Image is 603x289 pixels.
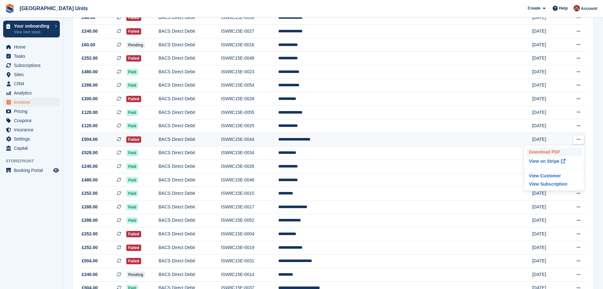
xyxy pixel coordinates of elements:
[3,144,60,153] a: menu
[82,82,98,89] span: £288.00
[532,187,563,200] td: [DATE]
[159,214,221,227] td: BACS Direct Debit
[82,177,98,183] span: £480.00
[82,95,98,102] span: £300.00
[221,241,278,254] td: ISW8C15E-0019
[159,227,221,241] td: BACS Direct Debit
[526,172,581,180] a: View Customer
[5,4,15,13] img: stora-icon-8386f47178a22dfd0bd8f6a31ec36ba5ce8667c1dd55bd0f319d3a0aa187defe.svg
[82,42,95,48] span: £60.00
[532,254,563,268] td: [DATE]
[14,144,52,153] span: Capital
[3,70,60,79] a: menu
[126,55,141,62] span: Failed
[3,21,60,37] a: Your onboarding View next steps
[82,149,98,156] span: £528.00
[3,43,60,51] a: menu
[159,65,221,79] td: BACS Direct Debit
[14,52,52,61] span: Tasks
[3,166,60,175] a: menu
[532,200,563,214] td: [DATE]
[532,79,563,92] td: [DATE]
[526,180,581,188] p: View Subscription
[126,231,141,237] span: Failed
[126,177,138,183] span: Paid
[221,11,278,25] td: ISW8C15E-0039
[221,146,278,160] td: ISW8C15E-0034
[221,200,278,214] td: ISW8C15E-0017
[532,214,563,227] td: [DATE]
[126,136,141,143] span: Failed
[14,70,52,79] span: Sites
[159,79,221,92] td: BACS Direct Debit
[532,65,563,79] td: [DATE]
[82,55,98,62] span: £252.00
[581,5,597,12] span: Account
[126,217,138,224] span: Paid
[126,15,141,21] span: Failed
[221,106,278,119] td: ISW8C15E-0055
[221,173,278,187] td: ISW8C15E-0046
[159,200,221,214] td: BACS Direct Debit
[82,231,98,237] span: £252.00
[159,25,221,38] td: BACS Direct Debit
[159,119,221,133] td: BACS Direct Debit
[532,106,563,119] td: [DATE]
[532,119,563,133] td: [DATE]
[14,43,52,51] span: Home
[159,133,221,147] td: BACS Direct Debit
[526,156,581,166] a: View on Stripe
[532,227,563,241] td: [DATE]
[221,79,278,92] td: ISW8C15E-0054
[3,125,60,134] a: menu
[14,135,52,143] span: Settings
[3,52,60,61] a: menu
[126,123,138,129] span: Paid
[82,190,98,197] span: £252.00
[159,38,221,52] td: BACS Direct Debit
[82,136,98,143] span: £504.00
[159,11,221,25] td: BACS Direct Debit
[126,28,141,35] span: Failed
[126,190,138,197] span: Paid
[82,109,98,116] span: £120.00
[159,146,221,160] td: BACS Direct Debit
[3,79,60,88] a: menu
[159,173,221,187] td: BACS Direct Debit
[126,204,138,210] span: Paid
[221,133,278,147] td: ISW8C15E-0044
[221,65,278,79] td: ISW8C15E-0023
[82,204,98,210] span: £288.00
[17,3,90,14] a: [GEOGRAPHIC_DATA] Units
[82,28,98,35] span: £240.00
[14,98,52,107] span: Invoices
[82,14,95,21] span: £48.00
[126,109,138,116] span: Paid
[528,5,540,11] span: Create
[221,187,278,200] td: ISW8C15E-0015
[3,107,60,116] a: menu
[126,82,138,89] span: Paid
[52,167,60,174] a: Preview store
[126,69,138,75] span: Paid
[6,158,63,164] span: Storefront
[82,217,98,224] span: £288.00
[159,268,221,281] td: BACS Direct Debit
[221,268,278,281] td: ISW8C15E-0014
[159,106,221,119] td: BACS Direct Debit
[559,5,568,11] span: Help
[221,227,278,241] td: ISW8C15E-0004
[126,96,141,102] span: Failed
[14,166,52,175] span: Booking Portal
[221,38,278,52] td: ISW8C15E-0016
[532,38,563,52] td: [DATE]
[526,148,581,156] a: Download PDF
[221,254,278,268] td: ISW8C15E-0031
[82,258,98,264] span: £504.00
[14,61,52,70] span: Subscriptions
[221,92,278,106] td: ISW8C15E-0028
[82,244,98,251] span: £252.00
[126,245,141,251] span: Failed
[159,241,221,254] td: BACS Direct Debit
